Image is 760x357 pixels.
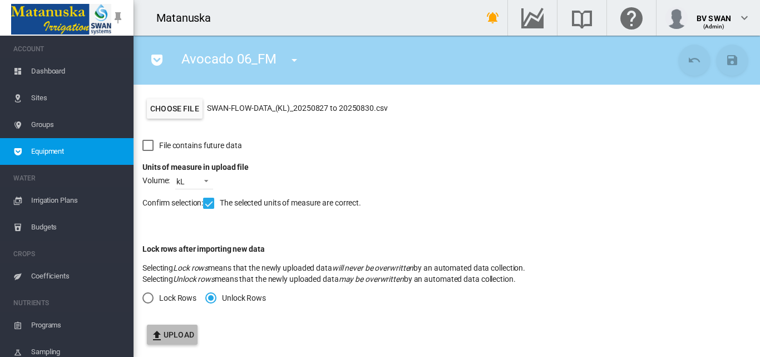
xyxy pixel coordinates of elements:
[738,11,751,25] md-icon: icon-chevron-down
[288,53,301,67] md-icon: icon-menu-down
[679,45,710,76] button: Cancel Changes
[569,11,595,25] md-icon: Search the knowledge base
[13,245,125,263] span: CROPS
[13,40,125,58] span: ACCOUNT
[339,275,404,283] em: may be overwritten
[173,275,215,283] em: Unlock rows
[207,103,388,114] div: SWAN-FLOW-DATA_(KL)_20250827 to 20250830.csv
[519,11,546,25] md-icon: Go to the Data Hub
[31,214,125,241] span: Budgets
[142,275,516,283] span: Selecting means that the newly uploaded data by an automated data collection.
[142,163,249,172] b: Units of measure in upload file
[150,329,164,343] md-icon: icon-upload
[205,292,266,304] md-radio-button: Unlock Rows
[31,263,125,290] span: Coefficients
[142,244,265,253] span: Lock rows after importing new data
[13,294,125,312] span: NUTRIENTS
[486,11,500,25] md-icon: icon-bell-ring
[111,11,125,25] md-icon: icon-pin
[332,263,414,272] em: will never be overwritten
[147,99,203,119] label: Choose file
[156,10,221,26] div: Matanuska
[173,263,208,272] em: Lock rows
[142,189,751,226] div: Confirm selection: The selected units of measure are correct.
[726,53,739,67] md-icon: icon-content-save
[181,51,277,67] span: Avocado 06_FM
[31,58,125,85] span: Dashboard
[13,169,125,187] span: WATER
[11,4,111,35] img: Matanuska_LOGO.png
[482,7,504,29] button: icon-bell-ring
[31,111,125,138] span: Groups
[142,175,175,187] span: Volume:
[146,49,168,71] button: icon-pocket
[142,263,525,272] span: Selecting means that the newly uploaded data by an automated data collection.
[142,140,242,151] md-checkbox: File contains future data
[159,140,242,151] div: File contains future data
[31,312,125,339] span: Programs
[717,45,748,76] button: Save Changes
[688,53,701,67] md-icon: icon-undo
[31,138,125,165] span: Equipment
[665,7,688,29] img: profile.jpg
[147,325,198,345] button: icon-uploadUpload
[150,53,164,67] md-icon: icon-pocket
[31,85,125,111] span: Sites
[618,11,645,25] md-icon: Click here for help
[283,49,305,71] button: icon-menu-down
[703,23,725,30] span: (Admin)
[176,177,185,186] div: kL
[31,187,125,214] span: Irrigation Plans
[142,292,196,304] md-radio-button: Lock Rows
[697,8,731,19] div: BV SWAN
